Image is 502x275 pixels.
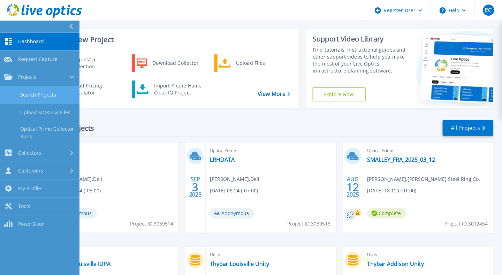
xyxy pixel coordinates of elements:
[132,54,203,72] a: Download Collector
[18,56,58,62] span: Request Capture
[18,168,43,174] span: Customers
[18,38,44,45] span: Dashboard
[53,147,174,154] span: Optical Prime
[18,185,41,192] span: My Profile
[214,54,286,72] a: Upload Files
[18,203,30,209] span: Tools
[189,174,202,200] div: SEP 2025
[210,147,332,154] span: Optical Prime
[367,260,424,267] a: Thybar Addison Unity
[210,260,269,267] a: Thybar Louisville Unity
[313,46,406,74] div: Find tutorials, instructional guides and other support videos to help you make the most of your L...
[130,220,173,228] span: Project ID: 3039514
[367,208,406,219] span: Complete
[346,174,359,200] div: AUG 2025
[367,187,417,194] span: [DATE] 18:12 (+01:00)
[151,82,205,96] div: Import Phone Home CloudIQ Project
[313,35,406,44] div: Support Video Library
[367,175,480,183] span: [PERSON_NAME] , [PERSON_NAME] Steel Ring Co.
[258,91,290,97] a: View More
[445,220,488,228] span: Project ID: 3012454
[68,56,119,70] div: Request a Collection
[53,260,111,267] a: Thybar Louisville IDPA
[485,7,492,13] span: EC
[210,208,254,219] span: Anonymous
[313,87,366,101] a: Explore Now!
[18,150,41,156] span: Collectors
[18,221,44,227] span: PowerSizer
[367,156,435,163] a: SMALLEY_FRA_2025_03_12
[443,120,493,136] a: All Projects
[210,251,332,259] span: Unity
[49,54,121,72] a: Request a Collection
[367,251,489,259] span: Unity
[233,56,284,70] div: Upload Files
[210,156,235,163] a: LRHDATA
[50,36,290,44] h3: Start a New Project
[210,175,259,183] span: [PERSON_NAME] , Dell
[149,56,201,70] div: Download Collector
[210,187,258,194] span: [DATE] 08:24 (-07:00)
[67,82,119,96] div: Cloud Pricing Calculator
[192,184,199,190] span: 3
[347,184,359,190] span: 12
[367,147,489,154] span: Optical Prime
[49,81,121,98] a: Cloud Pricing Calculator
[18,74,37,80] span: Projects
[288,220,331,228] span: Project ID: 3039513
[53,251,174,259] span: Data Domain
